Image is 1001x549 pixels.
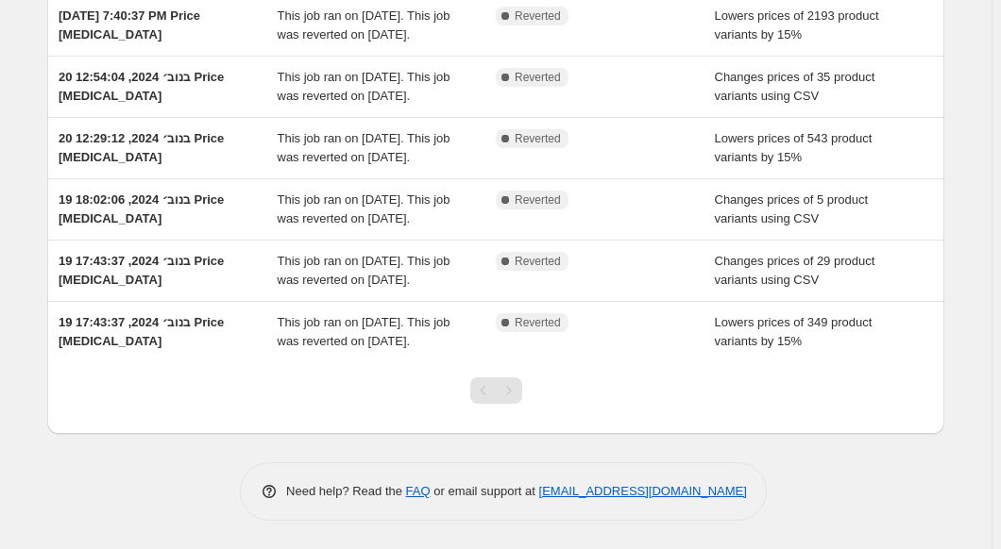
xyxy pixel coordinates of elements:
span: [DATE] 7:40:37 PM Price [MEDICAL_DATA] [59,8,200,42]
span: Reverted [515,315,561,330]
span: 19 בנוב׳ 2024, 17:43:37 Price [MEDICAL_DATA] [59,254,224,287]
span: Need help? Read the [286,484,406,498]
span: This job ran on [DATE]. This job was reverted on [DATE]. [278,315,450,348]
span: 19 בנוב׳ 2024, 17:43:37 Price [MEDICAL_DATA] [59,315,224,348]
span: Lowers prices of 2193 product variants by 15% [715,8,879,42]
span: This job ran on [DATE]. This job was reverted on [DATE]. [278,70,450,103]
a: [EMAIL_ADDRESS][DOMAIN_NAME] [539,484,747,498]
span: Reverted [515,8,561,24]
span: Reverted [515,131,561,146]
span: 20 בנוב׳ 2024, 12:29:12 Price [MEDICAL_DATA] [59,131,224,164]
span: This job ran on [DATE]. This job was reverted on [DATE]. [278,192,450,225]
nav: Pagination [470,377,522,404]
span: This job ran on [DATE]. This job was reverted on [DATE]. [278,131,450,164]
span: This job ran on [DATE]. This job was reverted on [DATE]. [278,8,450,42]
span: Changes prices of 5 product variants using CSV [715,192,869,225]
span: Reverted [515,254,561,269]
span: Reverted [515,192,561,208]
span: Changes prices of 35 product variants using CSV [715,70,875,103]
span: Lowers prices of 349 product variants by 15% [715,315,873,348]
span: 19 בנוב׳ 2024, 18:02:06 Price [MEDICAL_DATA] [59,192,224,225]
span: Changes prices of 29 product variants using CSV [715,254,875,287]
span: Lowers prices of 543 product variants by 15% [715,131,873,164]
span: or email support at [431,484,539,498]
a: FAQ [406,484,431,498]
span: Reverted [515,70,561,85]
span: This job ran on [DATE]. This job was reverted on [DATE]. [278,254,450,287]
span: 20 בנוב׳ 2024, 12:54:04 Price [MEDICAL_DATA] [59,70,224,103]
